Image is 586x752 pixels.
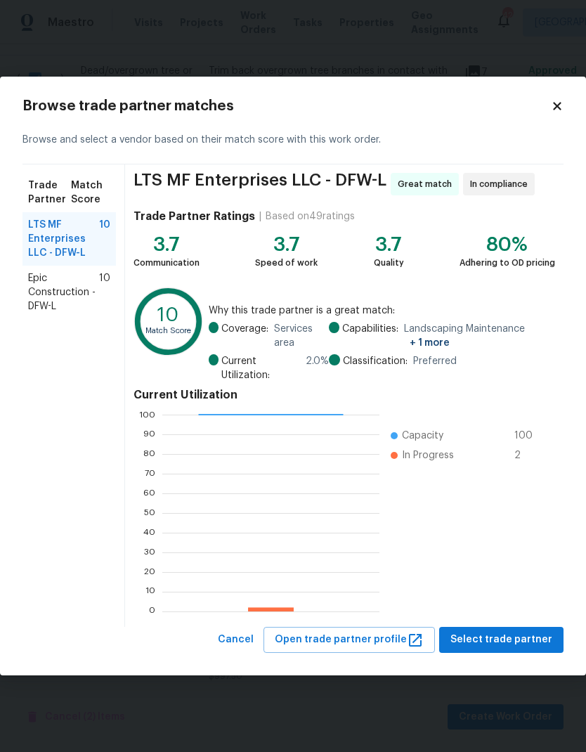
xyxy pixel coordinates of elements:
[342,322,398,350] span: Capabilities:
[145,588,155,596] text: 10
[134,388,555,402] h4: Current Utilization
[134,238,200,252] div: 3.7
[274,322,329,350] span: Services area
[134,173,386,195] span: LTS MF Enterprises LLC - DFW-L
[145,327,191,335] text: Match Score
[28,218,99,260] span: LTS MF Enterprises LLC - DFW-L
[22,116,564,164] div: Browse and select a vendor based on their match score with this work order.
[460,238,555,252] div: 80%
[263,627,435,653] button: Open trade partner profile
[402,448,454,462] span: In Progress
[255,238,318,252] div: 3.7
[144,568,155,576] text: 20
[144,548,155,557] text: 30
[470,177,533,191] span: In compliance
[218,631,254,649] span: Cancel
[134,256,200,270] div: Communication
[460,256,555,270] div: Adhering to OD pricing
[514,429,537,443] span: 100
[143,489,155,498] text: 60
[221,354,300,382] span: Current Utilization:
[266,209,355,223] div: Based on 49 ratings
[275,631,424,649] span: Open trade partner profile
[439,627,564,653] button: Select trade partner
[134,209,255,223] h4: Trade Partner Ratings
[413,354,457,368] span: Preferred
[514,448,537,462] span: 2
[212,627,259,653] button: Cancel
[143,529,155,537] text: 40
[145,469,155,478] text: 70
[410,338,450,348] span: + 1 more
[149,607,155,616] text: 0
[99,218,110,260] span: 10
[28,271,99,313] span: Epic Construction - DFW-L
[374,256,404,270] div: Quality
[28,179,71,207] span: Trade Partner
[343,354,408,368] span: Classification:
[450,631,552,649] span: Select trade partner
[143,450,155,458] text: 80
[209,304,555,318] span: Why this trade partner is a great match:
[144,509,155,517] text: 50
[402,429,443,443] span: Capacity
[398,177,457,191] span: Great match
[221,322,268,350] span: Coverage:
[404,322,555,350] span: Landscaping Maintenance
[374,238,404,252] div: 3.7
[139,410,155,419] text: 100
[255,256,318,270] div: Speed of work
[306,354,329,382] span: 2.0 %
[255,209,266,223] div: |
[99,271,110,313] span: 10
[143,430,155,439] text: 90
[157,306,178,325] text: 10
[71,179,110,207] span: Match Score
[22,99,551,113] h2: Browse trade partner matches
